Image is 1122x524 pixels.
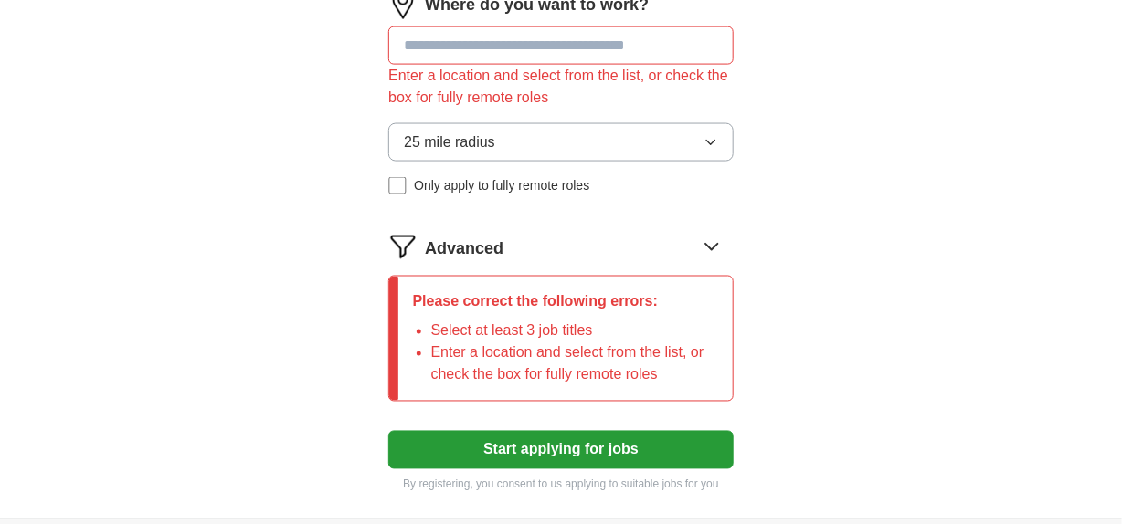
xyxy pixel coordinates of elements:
[404,131,495,153] span: 25 mile radius
[388,65,734,109] div: Enter a location and select from the list, or check the box for fully remote roles
[431,320,718,342] li: Select at least 3 job titles
[388,477,734,493] p: By registering, you consent to us applying to suitable jobs for you
[388,177,407,195] input: Only apply to fully remote roles
[388,123,734,162] button: 25 mile radius
[388,431,734,469] button: Start applying for jobs
[413,291,718,313] p: Please correct the following errors:
[388,232,418,261] img: filter
[414,176,589,195] span: Only apply to fully remote roles
[425,236,503,261] span: Advanced
[431,342,718,386] li: Enter a location and select from the list, or check the box for fully remote roles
